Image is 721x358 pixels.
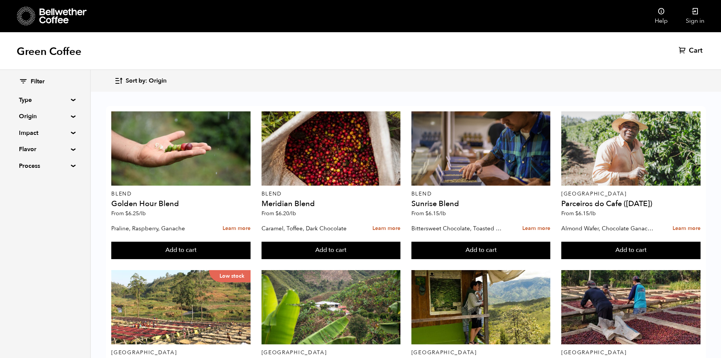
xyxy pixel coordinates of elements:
[561,223,656,234] p: Almond Wafer, Chocolate Ganache, Bing Cherry
[575,210,578,217] span: $
[125,210,128,217] span: $
[289,210,296,217] span: /lb
[125,210,146,217] bdi: 6.25
[19,161,71,170] summary: Process
[411,350,551,355] p: [GEOGRAPHIC_DATA]
[31,78,45,86] span: Filter
[372,220,400,237] a: Learn more
[111,223,206,234] p: Praline, Raspberry, Ganache
[19,95,71,105] summary: Type
[139,210,146,217] span: /lb
[262,223,356,234] p: Caramel, Toffee, Dark Chocolate
[411,210,446,217] span: From
[262,242,401,259] button: Add to cart
[111,350,251,355] p: [GEOGRAPHIC_DATA]
[689,46,702,55] span: Cart
[673,220,701,237] a: Learn more
[589,210,596,217] span: /lb
[262,350,401,355] p: [GEOGRAPHIC_DATA]
[522,220,550,237] a: Learn more
[411,223,506,234] p: Bittersweet Chocolate, Toasted Marshmallow, Candied Orange, Praline
[19,112,71,121] summary: Origin
[111,200,251,208] h4: Golden Hour Blend
[111,242,251,259] button: Add to cart
[17,45,81,58] h1: Green Coffee
[209,270,251,282] p: Low stock
[223,220,251,237] a: Learn more
[425,210,428,217] span: $
[561,242,701,259] button: Add to cart
[262,210,296,217] span: From
[575,210,596,217] bdi: 6.15
[19,128,71,138] summary: Impact
[114,72,167,90] button: Sort by: Origin
[276,210,296,217] bdi: 6.20
[126,77,167,85] span: Sort by: Origin
[561,200,701,208] h4: Parceiros do Cafe ([DATE])
[262,191,401,197] p: Blend
[679,46,704,55] a: Cart
[111,270,251,344] a: Low stock
[411,191,551,197] p: Blend
[439,210,446,217] span: /lb
[561,210,596,217] span: From
[411,200,551,208] h4: Sunrise Blend
[111,191,251,197] p: Blend
[561,350,701,355] p: [GEOGRAPHIC_DATA]
[411,242,551,259] button: Add to cart
[561,191,701,197] p: [GEOGRAPHIC_DATA]
[276,210,279,217] span: $
[111,210,146,217] span: From
[262,200,401,208] h4: Meridian Blend
[425,210,446,217] bdi: 6.15
[19,145,71,154] summary: Flavor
